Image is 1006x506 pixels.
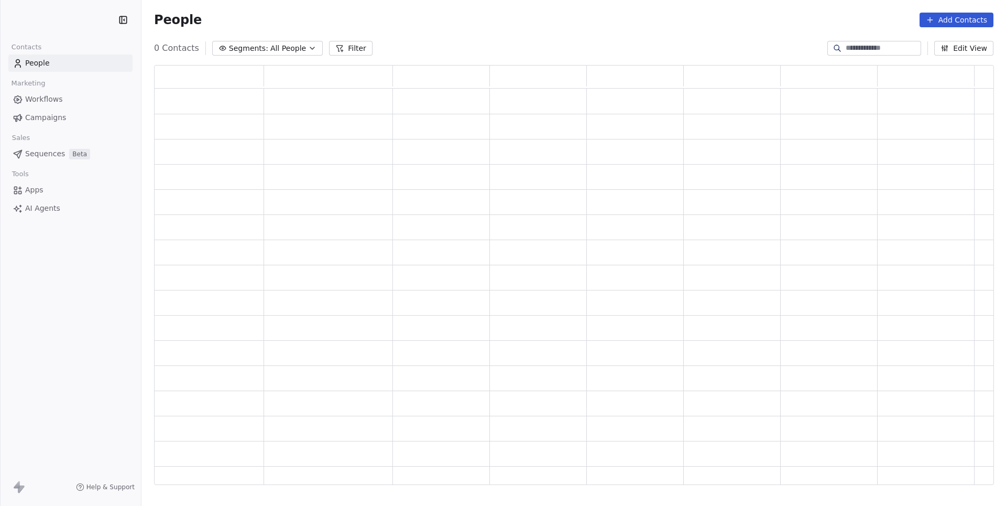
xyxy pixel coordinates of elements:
span: Contacts [7,39,46,55]
a: SequencesBeta [8,145,133,163]
span: Segments: [229,43,268,54]
a: Help & Support [76,483,135,491]
a: Workflows [8,91,133,108]
a: Campaigns [8,109,133,126]
span: Marketing [7,76,50,91]
span: 0 Contacts [154,42,199,55]
span: People [25,58,50,69]
span: Sequences [25,148,65,159]
span: Workflows [25,94,63,105]
span: All People [270,43,306,54]
span: Apps [25,185,43,196]
span: People [154,12,202,28]
button: Add Contacts [920,13,993,27]
span: Tools [7,166,33,182]
span: Sales [7,130,35,146]
a: People [8,55,133,72]
button: Filter [329,41,373,56]
span: Campaigns [25,112,66,123]
button: Edit View [934,41,993,56]
span: Beta [69,149,90,159]
span: AI Agents [25,203,60,214]
a: Apps [8,181,133,199]
span: Help & Support [86,483,135,491]
a: AI Agents [8,200,133,217]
